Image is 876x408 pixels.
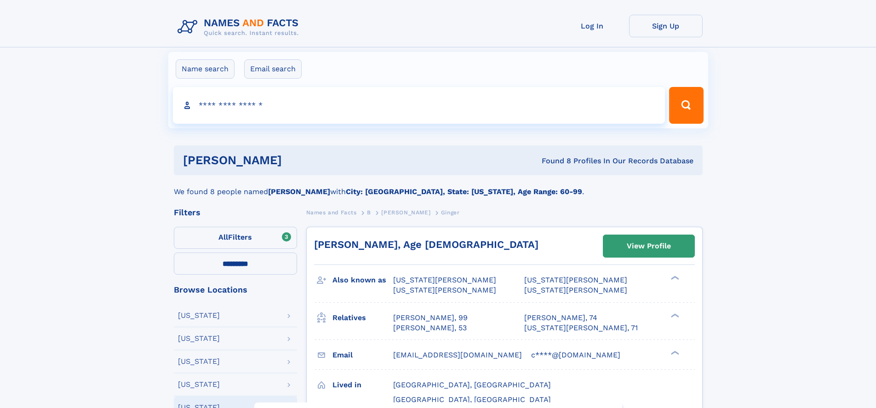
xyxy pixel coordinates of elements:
[393,323,467,333] a: [PERSON_NAME], 53
[524,323,638,333] a: [US_STATE][PERSON_NAME], 71
[393,395,551,404] span: [GEOGRAPHIC_DATA], [GEOGRAPHIC_DATA]
[332,272,393,288] h3: Also known as
[669,87,703,124] button: Search Button
[367,207,371,218] a: B
[332,310,393,326] h3: Relatives
[332,347,393,363] h3: Email
[524,313,597,323] a: [PERSON_NAME], 74
[524,276,627,284] span: [US_STATE][PERSON_NAME]
[174,286,297,294] div: Browse Locations
[627,236,671,257] div: View Profile
[669,275,680,281] div: ❯
[178,381,220,388] div: [US_STATE]
[669,350,680,356] div: ❯
[174,175,703,197] div: We found 8 people named with .
[174,208,297,217] div: Filters
[332,377,393,393] h3: Lived in
[367,209,371,216] span: B
[381,207,430,218] a: [PERSON_NAME]
[183,155,412,166] h1: [PERSON_NAME]
[393,380,551,389] span: [GEOGRAPHIC_DATA], [GEOGRAPHIC_DATA]
[178,335,220,342] div: [US_STATE]
[174,15,306,40] img: Logo Names and Facts
[178,358,220,365] div: [US_STATE]
[555,15,629,37] a: Log In
[393,351,522,359] span: [EMAIL_ADDRESS][DOMAIN_NAME]
[314,239,538,250] a: [PERSON_NAME], Age [DEMOGRAPHIC_DATA]
[306,207,357,218] a: Names and Facts
[629,15,703,37] a: Sign Up
[393,276,496,284] span: [US_STATE][PERSON_NAME]
[173,87,665,124] input: search input
[381,209,430,216] span: [PERSON_NAME]
[669,312,680,318] div: ❯
[174,227,297,249] label: Filters
[244,59,302,79] label: Email search
[441,209,460,216] span: Ginger
[268,187,330,196] b: [PERSON_NAME]
[393,286,496,294] span: [US_STATE][PERSON_NAME]
[346,187,582,196] b: City: [GEOGRAPHIC_DATA], State: [US_STATE], Age Range: 60-99
[218,233,228,241] span: All
[393,313,468,323] a: [PERSON_NAME], 99
[412,156,693,166] div: Found 8 Profiles In Our Records Database
[176,59,235,79] label: Name search
[524,286,627,294] span: [US_STATE][PERSON_NAME]
[603,235,694,257] a: View Profile
[178,312,220,319] div: [US_STATE]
